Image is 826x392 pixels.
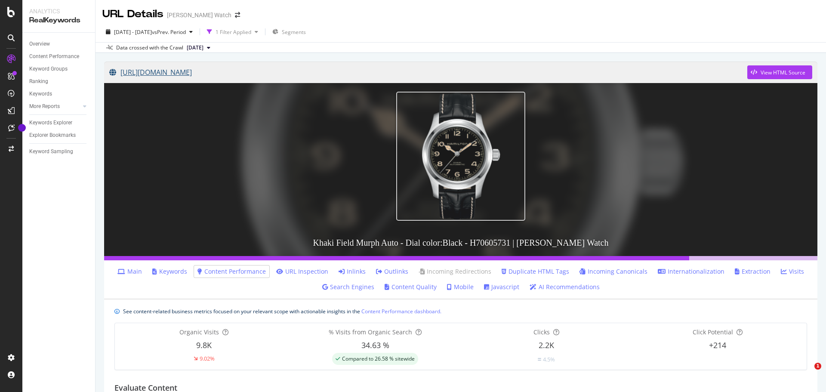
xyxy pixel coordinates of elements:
a: Content Performance [197,267,266,276]
a: More Reports [29,102,80,111]
a: Visits [781,267,804,276]
span: +214 [709,340,726,350]
div: RealKeywords [29,15,88,25]
a: Javascript [484,283,519,291]
div: Content Performance [29,52,79,61]
a: Internationalization [658,267,724,276]
div: Keywords Explorer [29,118,72,127]
span: Organic Visits [179,328,219,336]
span: [DATE] - [DATE] [114,28,152,36]
span: 1 [814,363,821,370]
a: [URL][DOMAIN_NAME] [109,62,747,83]
a: Explorer Bookmarks [29,131,89,140]
div: Ranking [29,77,48,86]
a: Content Performance dashboard. [361,307,441,316]
span: 9.8K [196,340,212,350]
iframe: Intercom live chat [797,363,817,383]
a: Content Performance [29,52,89,61]
div: More Reports [29,102,60,111]
a: Inlinks [339,267,366,276]
div: Keyword Groups [29,65,68,74]
div: See content-related business metrics focused on your relevant scope with actionable insights in the [123,307,441,316]
a: Overview [29,40,89,49]
div: success label [332,353,418,365]
div: Data crossed with the Crawl [116,44,183,52]
div: View HTML Source [761,69,805,76]
a: Extraction [735,267,771,276]
a: Keywords Explorer [29,118,89,127]
div: info banner [114,307,807,316]
span: Clicks [533,328,550,336]
a: Outlinks [376,267,408,276]
a: Content Quality [385,283,437,291]
div: Keyword Sampling [29,147,73,156]
a: URL Inspection [276,267,328,276]
div: Overview [29,40,50,49]
a: Search Engines [322,283,374,291]
a: Keywords [152,267,187,276]
a: Main [117,267,142,276]
img: Khaki Field Murph Auto - Dial color:Black - H70605731 | Hamilton Watch [396,92,525,221]
div: URL Details [102,7,163,22]
span: 2.2K [539,340,554,350]
a: Keyword Groups [29,65,89,74]
button: [DATE] - [DATE]vsPrev. Period [102,25,196,39]
div: 4.5% [543,355,555,364]
div: arrow-right-arrow-left [235,12,240,18]
a: Keywords [29,90,89,99]
a: Keyword Sampling [29,147,89,156]
span: Segments [282,28,306,36]
span: % Visits from Organic Search [329,328,412,336]
div: Tooltip anchor [18,124,26,132]
button: [DATE] [183,43,214,53]
button: 1 Filter Applied [203,25,262,39]
button: View HTML Source [747,65,812,79]
div: Explorer Bookmarks [29,131,76,140]
a: Mobile [447,283,474,291]
span: Click Potential [693,328,733,336]
a: Incoming Redirections [419,267,491,276]
span: Compared to 26.58 % sitewide [342,356,415,361]
a: Duplicate HTML Tags [502,267,569,276]
a: Incoming Canonicals [579,267,647,276]
button: Segments [269,25,309,39]
span: 34.63 % [361,340,389,350]
a: AI Recommendations [530,283,600,291]
div: Analytics [29,7,88,15]
div: Keywords [29,90,52,99]
span: 2025 Sep. 2nd [187,44,203,52]
img: Equal [538,358,541,361]
span: vs Prev. Period [152,28,186,36]
h3: Khaki Field Murph Auto - Dial color:Black - H70605731 | [PERSON_NAME] Watch [104,229,817,256]
a: Ranking [29,77,89,86]
div: 9.02% [200,355,215,363]
div: [PERSON_NAME] Watch [167,11,231,19]
div: 1 Filter Applied [216,28,251,36]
